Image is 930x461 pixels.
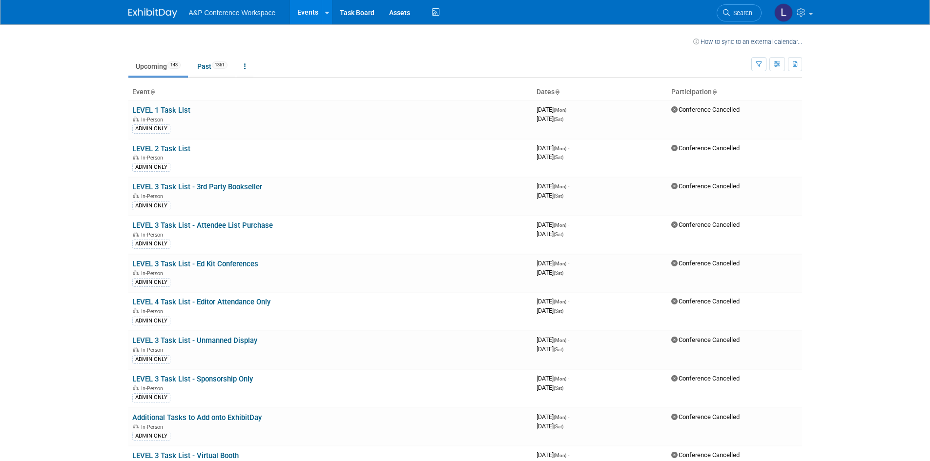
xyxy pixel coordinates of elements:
span: [DATE] [537,307,563,314]
img: In-Person Event [133,117,139,121]
span: - [568,375,569,382]
span: (Mon) [554,222,566,228]
span: Conference Cancelled [671,298,740,305]
span: [DATE] [537,115,563,122]
span: [DATE] [537,106,569,113]
span: (Mon) [554,338,566,343]
span: - [568,182,569,190]
span: Conference Cancelled [671,182,740,190]
div: ADMIN ONLY [132,393,170,402]
span: [DATE] [537,384,563,391]
span: - [568,260,569,267]
a: LEVEL 3 Task List - Sponsorship Only [132,375,253,383]
div: ADMIN ONLY [132,201,170,210]
span: (Sat) [554,193,563,199]
span: [DATE] [537,192,563,199]
span: Conference Cancelled [671,413,740,421]
div: ADMIN ONLY [132,432,170,441]
span: - [568,451,569,459]
img: In-Person Event [133,385,139,390]
a: LEVEL 3 Task List - Virtual Booth [132,451,239,460]
a: LEVEL 3 Task List - 3rd Party Bookseller [132,182,262,191]
span: [DATE] [537,182,569,190]
span: In-Person [141,193,166,200]
span: [DATE] [537,336,569,343]
img: In-Person Event [133,270,139,275]
a: LEVEL 1 Task List [132,106,190,115]
span: [DATE] [537,221,569,228]
span: (Mon) [554,299,566,304]
span: (Mon) [554,261,566,266]
span: (Sat) [554,308,563,314]
span: (Sat) [554,117,563,122]
span: - [568,106,569,113]
span: - [568,336,569,343]
a: LEVEL 3 Task List - Ed Kit Conferences [132,260,258,268]
img: In-Person Event [133,308,139,313]
span: Conference Cancelled [671,451,740,459]
span: [DATE] [537,451,569,459]
span: [DATE] [537,413,569,421]
span: In-Person [141,232,166,238]
span: (Mon) [554,415,566,420]
span: In-Person [141,385,166,392]
span: Conference Cancelled [671,260,740,267]
span: In-Person [141,347,166,353]
a: Upcoming143 [128,57,188,76]
span: In-Person [141,424,166,430]
span: In-Person [141,308,166,315]
a: Additional Tasks to Add onto ExhibitDay [132,413,262,422]
img: In-Person Event [133,347,139,352]
span: [DATE] [537,345,563,353]
div: ADMIN ONLY [132,163,170,172]
a: LEVEL 3 Task List - Attendee List Purchase [132,221,273,230]
span: (Mon) [554,146,566,151]
a: LEVEL 4 Task List - Editor Attendance Only [132,298,270,306]
span: [DATE] [537,144,569,152]
span: Conference Cancelled [671,144,740,152]
a: Past1361 [190,57,235,76]
img: In-Person Event [133,193,139,198]
a: How to sync to an external calendar... [693,38,802,45]
span: [DATE] [537,375,569,382]
span: (Sat) [554,155,563,160]
span: Search [730,9,752,17]
th: Dates [533,84,667,100]
span: Conference Cancelled [671,221,740,228]
span: (Sat) [554,232,563,237]
span: [DATE] [537,230,563,238]
a: Sort by Event Name [150,88,155,96]
span: [DATE] [537,422,563,430]
span: 143 [167,61,181,69]
span: (Mon) [554,184,566,189]
img: In-Person Event [133,155,139,160]
img: In-Person Event [133,424,139,429]
span: Conference Cancelled [671,375,740,382]
span: [DATE] [537,153,563,160]
span: [DATE] [537,298,569,305]
div: ADMIN ONLY [132,317,170,325]
a: Sort by Start Date [555,88,559,96]
a: LEVEL 3 Task List - Unmanned Display [132,336,257,345]
a: LEVEL 2 Task List [132,144,190,153]
span: In-Person [141,270,166,277]
th: Event [128,84,533,100]
span: - [568,413,569,421]
div: ADMIN ONLY [132,124,170,133]
span: Conference Cancelled [671,336,740,343]
span: [DATE] [537,260,569,267]
span: (Mon) [554,107,566,113]
span: [DATE] [537,269,563,276]
span: In-Person [141,117,166,123]
span: (Mon) [554,453,566,458]
img: In-Person Event [133,232,139,237]
span: (Sat) [554,424,563,429]
div: ADMIN ONLY [132,240,170,248]
span: - [568,221,569,228]
span: (Mon) [554,376,566,381]
th: Participation [667,84,802,100]
span: Conference Cancelled [671,106,740,113]
span: - [568,298,569,305]
a: Search [717,4,762,21]
span: (Sat) [554,385,563,391]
